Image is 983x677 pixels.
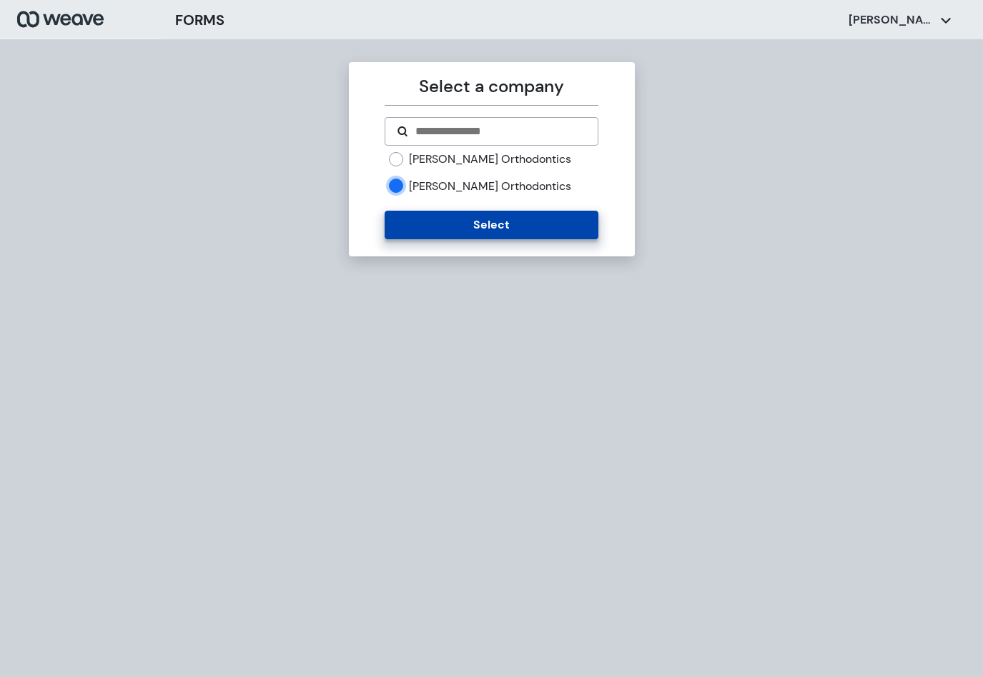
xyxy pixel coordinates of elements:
label: [PERSON_NAME] Orthodontics [409,179,571,194]
input: Search [414,123,586,140]
h3: FORMS [175,9,224,31]
button: Select [385,211,598,239]
p: [PERSON_NAME] [849,12,934,28]
p: Select a company [385,74,598,99]
label: [PERSON_NAME] Orthodontics [409,151,571,167]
